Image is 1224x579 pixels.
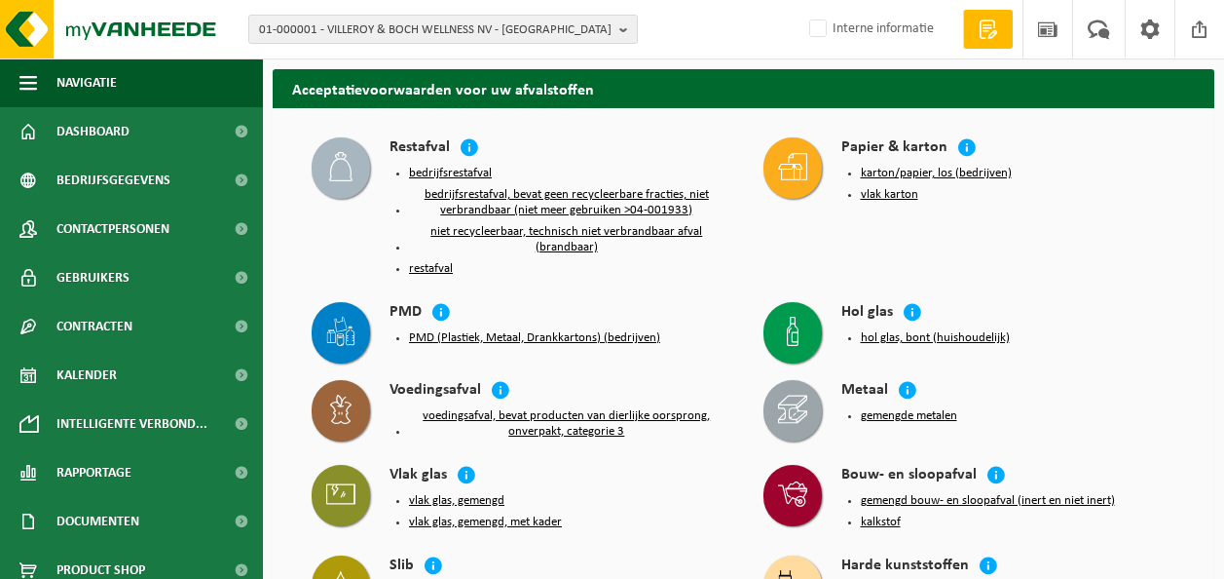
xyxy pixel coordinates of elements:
button: vlak glas, gemengd [409,493,504,509]
button: restafval [409,261,453,277]
span: Rapportage [56,448,131,497]
button: vlak glas, gemengd, met kader [409,515,562,530]
button: vlak karton [861,187,918,203]
button: kalkstof [861,515,901,530]
h2: Acceptatievoorwaarden voor uw afvalstoffen [273,69,1214,107]
button: voedingsafval, bevat producten van dierlijke oorsprong, onverpakt, categorie 3 [409,408,724,440]
span: Kalender [56,351,117,400]
span: 01-000001 - VILLEROY & BOCH WELLNESS NV - [GEOGRAPHIC_DATA] [259,16,612,45]
button: PMD (Plastiek, Metaal, Drankkartons) (bedrijven) [409,330,660,346]
h4: Papier & karton [841,137,947,160]
h4: Slib [389,556,414,578]
h4: Harde kunststoffen [841,556,969,578]
h4: Voedingsafval [389,380,481,403]
button: gemengde metalen [861,408,957,424]
h4: Vlak glas [389,465,447,487]
button: gemengd bouw- en sloopafval (inert en niet inert) [861,493,1115,509]
button: hol glas, bont (huishoudelijk) [861,330,1010,346]
button: karton/papier, los (bedrijven) [861,166,1012,181]
button: niet recycleerbaar, technisch niet verbrandbaar afval (brandbaar) [409,224,724,255]
h4: Hol glas [841,302,893,325]
h4: Restafval [389,137,450,160]
h4: Metaal [841,380,888,403]
span: Navigatie [56,58,117,107]
span: Dashboard [56,107,130,156]
span: Bedrijfsgegevens [56,156,170,205]
span: Documenten [56,497,139,546]
span: Gebruikers [56,253,130,302]
button: bedrijfsrestafval [409,166,492,181]
span: Contactpersonen [56,205,169,253]
label: Interne informatie [805,15,934,44]
span: Contracten [56,302,132,351]
span: Intelligente verbond... [56,400,207,448]
h4: Bouw- en sloopafval [841,465,977,487]
button: 01-000001 - VILLEROY & BOCH WELLNESS NV - [GEOGRAPHIC_DATA] [248,15,638,44]
button: bedrijfsrestafval, bevat geen recycleerbare fracties, niet verbrandbaar (niet meer gebruiken >04-... [409,187,724,218]
h4: PMD [389,302,422,325]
